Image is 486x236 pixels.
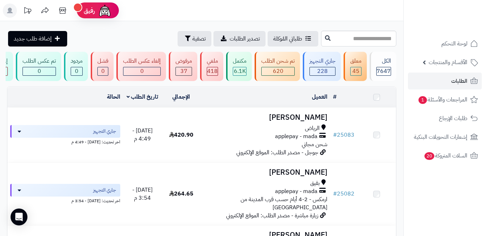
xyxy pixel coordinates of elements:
[317,67,328,75] span: 228
[408,110,482,127] a: طلبات الإرجاع
[132,126,153,143] span: [DATE] - 4:49 م
[418,95,467,105] span: المراجعات والأسئلة
[93,187,116,194] span: جاري التجهيز
[167,52,199,81] a: مرفوض 37
[75,67,78,75] span: 0
[414,132,467,142] span: إشعارات التحويلات البنكية
[207,67,218,75] span: 418
[275,132,318,141] span: applepay - mada
[333,190,337,198] span: #
[236,148,318,157] span: جوجل - مصدر الطلب: الموقع الإلكتروني
[140,67,144,75] span: 0
[101,67,105,75] span: 0
[351,67,361,75] div: 45
[123,67,160,75] div: 0
[38,67,41,75] span: 0
[172,93,190,101] a: الإجمالي
[376,57,391,65] div: الكل
[408,35,482,52] a: لوحة التحكم
[169,131,193,139] span: 420.90
[418,96,427,104] span: 1
[429,57,467,67] span: الأقسام والمنتجات
[178,31,211,46] button: تصفية
[10,138,120,145] div: اخر تحديث: [DATE] - 4:49 م
[89,52,115,81] a: فشل 0
[63,52,89,81] a: مردود 0
[93,128,116,135] span: جاري التجهيز
[439,113,467,123] span: طلبات الإرجاع
[199,52,225,81] a: ملغي 418
[273,67,283,75] span: 620
[451,76,467,86] span: الطلبات
[305,124,320,132] span: الرياض
[225,52,253,81] a: مكتمل 6.1K
[424,152,434,160] span: 20
[23,67,56,75] div: 0
[275,187,318,195] span: applepay - mada
[169,190,193,198] span: 264.65
[333,131,337,139] span: #
[98,4,112,18] img: ai-face.png
[310,67,335,75] div: 228
[71,67,82,75] div: 0
[19,4,36,19] a: تحديثات المنصة
[302,140,327,149] span: شحن مجاني
[176,67,192,75] div: 37
[438,20,479,35] img: logo-2.png
[268,31,318,46] a: طلباتي المُوكلة
[207,57,218,65] div: ملغي
[253,52,301,81] a: تم شحن الطلب 620
[408,73,482,89] a: الطلبات
[377,67,391,75] span: 7647
[84,6,95,15] span: رفيق
[350,57,362,65] div: معلق
[333,190,354,198] a: #25082
[333,93,337,101] a: #
[204,168,327,176] h3: [PERSON_NAME]
[192,35,206,43] span: تصفية
[424,151,467,161] span: السلات المتروكة
[8,31,67,46] a: إضافة طلب جديد
[408,91,482,108] a: المراجعات والأسئلة1
[408,129,482,145] a: إشعارات التحويلات البنكية
[301,52,342,81] a: جاري التجهيز 228
[273,35,302,43] span: طلباتي المُوكلة
[107,93,120,101] a: الحالة
[230,35,260,43] span: تصدير الطلبات
[233,67,246,75] div: 6132
[226,211,318,220] span: زيارة مباشرة - مصدر الطلب: الموقع الإلكتروني
[309,57,335,65] div: جاري التجهيز
[333,131,354,139] a: #25083
[234,67,246,75] span: 6.1K
[132,186,153,202] span: [DATE] - 3:54 م
[441,39,467,49] span: لوحة التحكم
[204,113,327,122] h3: [PERSON_NAME]
[342,52,368,81] a: معلق 45
[97,57,108,65] div: فشل
[261,57,295,65] div: تم شحن الطلب
[11,209,27,225] div: Open Intercom Messenger
[23,57,56,65] div: تم عكس الطلب
[241,195,327,212] span: ارمكس - 2-4 أيام حسب قرب المدينة من [GEOGRAPHIC_DATA]
[115,52,167,81] a: إلغاء عكس الطلب 0
[262,67,294,75] div: 620
[123,57,161,65] div: إلغاء عكس الطلب
[10,197,120,204] div: اخر تحديث: [DATE] - 3:54 م
[71,57,83,65] div: مردود
[14,52,63,81] a: تم عكس الطلب 0
[233,57,247,65] div: مكتمل
[127,93,159,101] a: تاريخ الطلب
[98,67,108,75] div: 0
[180,67,187,75] span: 37
[352,67,359,75] span: 45
[14,35,52,43] span: إضافة طلب جديد
[310,179,320,187] span: بقيق
[175,57,192,65] div: مرفوض
[312,93,327,101] a: العميل
[408,147,482,164] a: السلات المتروكة20
[368,52,398,81] a: الكل7647
[213,31,266,46] a: تصدير الطلبات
